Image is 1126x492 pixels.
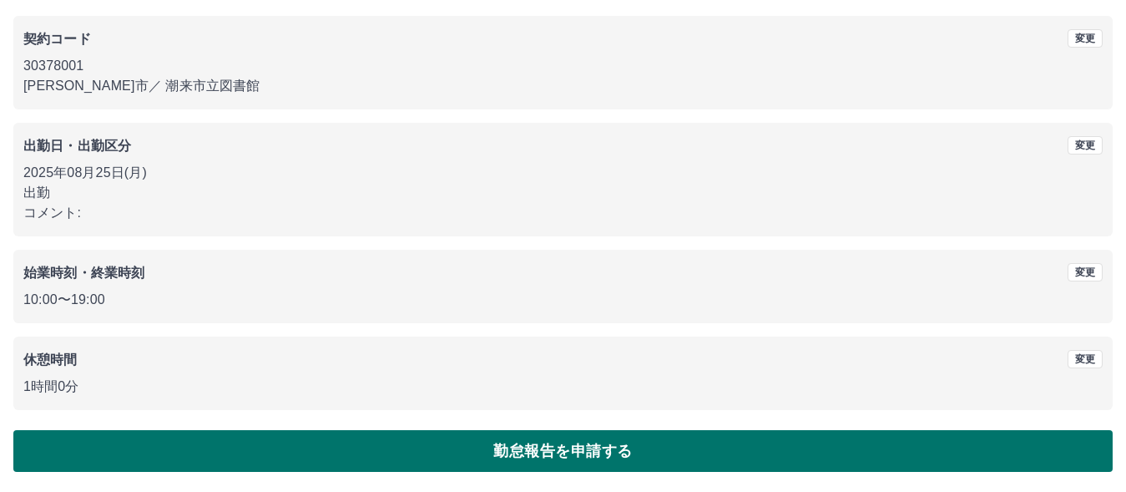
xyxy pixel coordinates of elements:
[1068,29,1103,48] button: 変更
[23,266,144,280] b: 始業時刻・終業時刻
[23,139,131,153] b: 出勤日・出勤区分
[1068,350,1103,368] button: 変更
[23,163,1103,183] p: 2025年08月25日(月)
[23,203,1103,223] p: コメント:
[13,430,1113,472] button: 勤怠報告を申請する
[23,183,1103,203] p: 出勤
[23,290,1103,310] p: 10:00 〜 19:00
[1068,263,1103,282] button: 変更
[23,56,1103,76] p: 30378001
[23,32,91,46] b: 契約コード
[23,353,78,367] b: 休憩時間
[23,76,1103,96] p: [PERSON_NAME]市 ／ 潮来市立図書館
[23,377,1103,397] p: 1時間0分
[1068,136,1103,155] button: 変更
